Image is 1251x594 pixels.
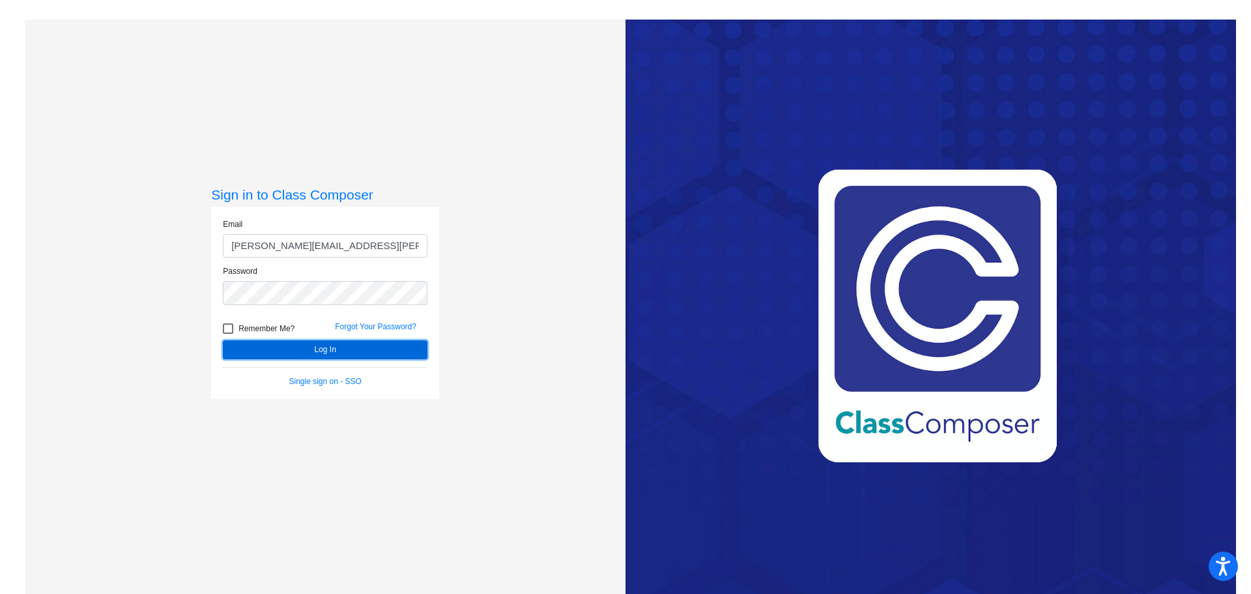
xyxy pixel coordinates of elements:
[289,377,362,386] a: Single sign on - SSO
[223,340,427,359] button: Log In
[223,218,242,230] label: Email
[238,321,295,336] span: Remember Me?
[223,265,257,277] label: Password
[335,322,416,331] a: Forgot Your Password?
[211,186,439,203] h3: Sign in to Class Composer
